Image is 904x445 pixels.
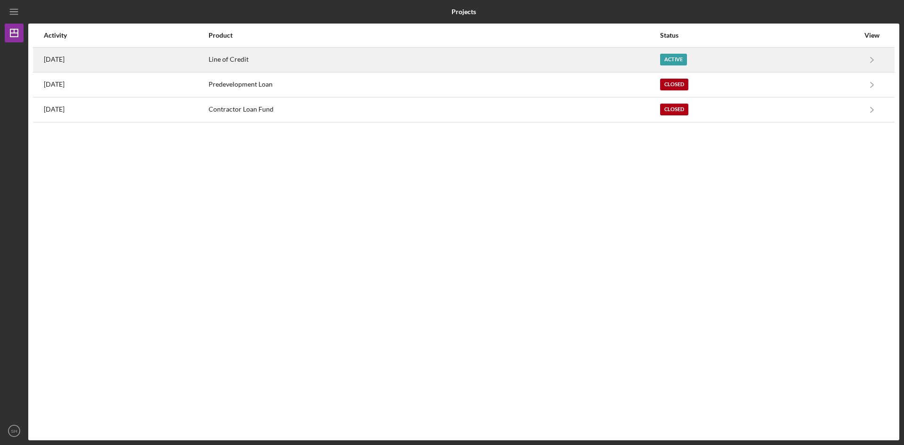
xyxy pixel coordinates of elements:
div: Activity [44,32,208,39]
div: Product [209,32,660,39]
time: 2023-08-16 22:04 [44,105,65,113]
div: Line of Credit [209,48,660,72]
div: View [860,32,884,39]
text: SH [11,429,17,434]
button: SH [5,421,24,440]
div: Contractor Loan Fund [209,98,660,121]
div: Closed [660,79,688,90]
div: Active [660,54,687,65]
time: 2023-09-01 16:56 [44,81,65,88]
div: Closed [660,104,688,115]
div: Status [660,32,859,39]
div: Predevelopment Loan [209,73,660,97]
time: 2025-09-04 18:20 [44,56,65,63]
b: Projects [452,8,476,16]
